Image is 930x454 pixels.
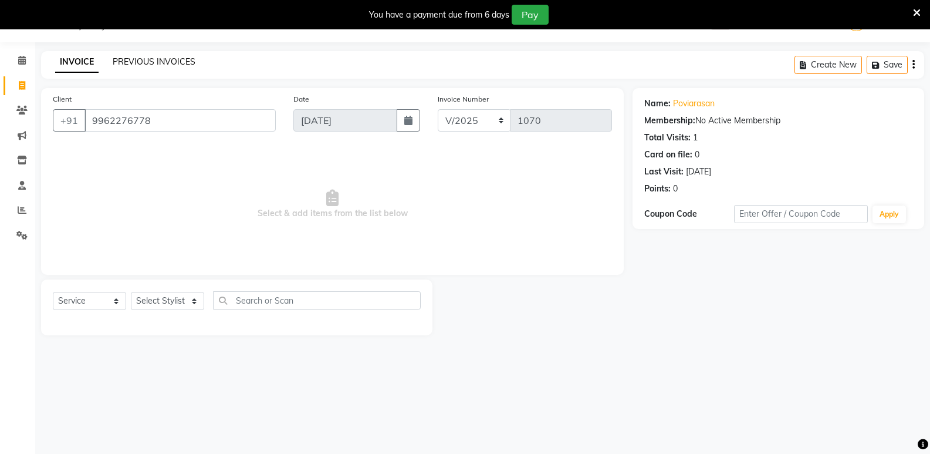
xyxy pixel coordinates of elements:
[512,5,549,25] button: Pay
[55,52,99,73] a: INVOICE
[53,146,612,263] span: Select & add items from the list below
[872,206,906,223] button: Apply
[644,149,692,161] div: Card on file:
[644,183,671,195] div: Points:
[644,115,695,127] div: Membership:
[113,56,195,67] a: PREVIOUS INVOICES
[693,132,698,144] div: 1
[673,183,678,195] div: 0
[644,208,733,220] div: Coupon Code
[369,9,509,21] div: You have a payment due from 6 days
[644,115,912,127] div: No Active Membership
[734,205,868,223] input: Enter Offer / Coupon Code
[867,56,908,74] button: Save
[53,109,86,132] button: +91
[794,56,862,74] button: Create New
[213,291,421,310] input: Search or Scan
[644,97,671,110] div: Name:
[644,132,691,144] div: Total Visits:
[84,109,276,132] input: Search by Name/Mobile/Email/Code
[695,149,699,161] div: 0
[438,94,489,105] label: Invoice Number
[53,94,72,105] label: Client
[644,166,684,178] div: Last Visit:
[673,97,715,110] a: Poviarasan
[293,94,309,105] label: Date
[686,166,711,178] div: [DATE]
